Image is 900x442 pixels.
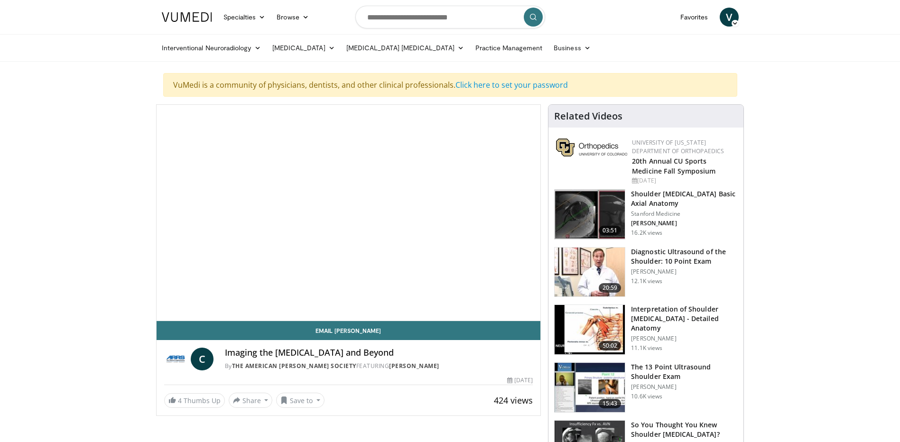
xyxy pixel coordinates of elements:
[225,362,533,370] div: By FEATURING
[599,283,622,293] span: 20:59
[631,210,738,218] p: Stanford Medicine
[157,321,541,340] a: Email [PERSON_NAME]
[599,399,622,408] span: 15:43
[631,420,738,439] h3: So You Thought You Knew Shoulder [MEDICAL_DATA]?
[599,226,622,235] span: 03:51
[470,38,548,57] a: Practice Management
[632,176,736,185] div: [DATE]
[163,73,737,97] div: VuMedi is a community of physicians, dentists, and other clinical professionals.
[555,248,625,297] img: 2e2aae31-c28f-4877-acf1-fe75dd611276.150x105_q85_crop-smart_upscale.jpg
[341,38,470,57] a: [MEDICAL_DATA] [MEDICAL_DATA]
[455,80,568,90] a: Click here to set your password
[631,335,738,342] p: [PERSON_NAME]
[218,8,271,27] a: Specialties
[191,348,213,370] a: C
[162,12,212,22] img: VuMedi Logo
[555,363,625,412] img: 7b323ec8-d3a2-4ab0-9251-f78bf6f4eb32.150x105_q85_crop-smart_upscale.jpg
[548,38,596,57] a: Business
[554,247,738,297] a: 20:59 Diagnostic Ultrasound of the Shoulder: 10 Point Exam [PERSON_NAME] 12.1K views
[494,395,533,406] span: 424 views
[355,6,545,28] input: Search topics, interventions
[631,393,662,400] p: 10.6K views
[507,376,533,385] div: [DATE]
[631,277,662,285] p: 12.1K views
[631,247,738,266] h3: Diagnostic Ultrasound of the Shoulder: 10 Point Exam
[631,344,662,352] p: 11.1K views
[229,393,273,408] button: Share
[164,393,225,408] a: 4 Thumbs Up
[631,383,738,391] p: [PERSON_NAME]
[632,138,724,155] a: University of [US_STATE] Department of Orthopaedics
[555,305,625,354] img: b344877d-e8e2-41e4-9927-e77118ec7d9d.150x105_q85_crop-smart_upscale.jpg
[554,362,738,413] a: 15:43 The 13 Point Ultrasound Shoulder Exam [PERSON_NAME] 10.6K views
[178,396,182,405] span: 4
[675,8,714,27] a: Favorites
[554,110,622,122] h4: Related Videos
[157,105,541,321] video-js: Video Player
[225,348,533,358] h4: Imaging the [MEDICAL_DATA] and Beyond
[164,348,187,370] img: The American Roentgen Ray Society
[631,362,738,381] h3: The 13 Point Ultrasound Shoulder Exam
[276,393,325,408] button: Save to
[555,190,625,239] img: 843da3bf-65ba-4ef1-b378-e6073ff3724a.150x105_q85_crop-smart_upscale.jpg
[232,362,356,370] a: The American [PERSON_NAME] Society
[631,268,738,276] p: [PERSON_NAME]
[156,38,267,57] a: Interventional Neuroradiology
[631,220,738,227] p: [PERSON_NAME]
[271,8,315,27] a: Browse
[554,189,738,239] a: 03:51 Shoulder [MEDICAL_DATA] Basic Axial Anatomy Stanford Medicine [PERSON_NAME] 16.2K views
[631,229,662,237] p: 16.2K views
[720,8,739,27] a: V
[631,304,738,333] h3: Interpretation of Shoulder [MEDICAL_DATA] - Detailed Anatomy
[554,304,738,355] a: 50:02 Interpretation of Shoulder [MEDICAL_DATA] - Detailed Anatomy [PERSON_NAME] 11.1K views
[389,362,439,370] a: [PERSON_NAME]
[556,138,627,157] img: 355603a8-37da-49b6-856f-e00d7e9307d3.png.150x105_q85_autocrop_double_scale_upscale_version-0.2.png
[599,341,622,350] span: 50:02
[631,189,738,208] h3: Shoulder [MEDICAL_DATA] Basic Axial Anatomy
[632,157,715,175] a: 20th Annual CU Sports Medicine Fall Symposium
[267,38,341,57] a: [MEDICAL_DATA]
